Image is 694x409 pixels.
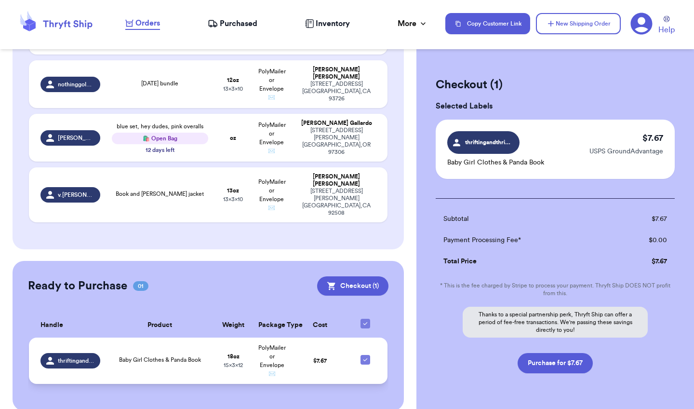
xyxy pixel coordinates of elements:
span: Orders [135,17,160,29]
span: Inventory [316,18,350,29]
h2: Checkout ( 1 ) [436,77,675,93]
button: Checkout (1) [317,276,388,296]
td: $ 0.00 [611,230,675,251]
a: Orders [125,17,160,30]
div: 12 days left [146,146,174,154]
span: [DATE] bundle [141,81,178,86]
span: 15 x 3 x 12 [224,362,243,368]
div: [STREET_ADDRESS][PERSON_NAME] [GEOGRAPHIC_DATA] , CA 92508 [297,188,376,217]
button: New Shipping Order [536,13,621,34]
div: [PERSON_NAME] [PERSON_NAME] [297,66,376,81]
th: Cost [291,313,349,338]
span: thriftingandthriving_va [58,357,94,365]
td: $ 7.67 [611,251,675,272]
span: Book and [PERSON_NAME] jacket [116,191,204,197]
span: $ 7.67 [313,358,327,364]
th: Product [106,313,214,338]
div: [STREET_ADDRESS][PERSON_NAME] [GEOGRAPHIC_DATA] , OR 97306 [297,127,376,156]
h2: Ready to Purchase [28,278,127,294]
span: Purchased [220,18,257,29]
a: Help [658,16,675,36]
p: USPS GroundAdvantage [589,147,663,156]
button: Purchase for $7.67 [518,353,593,373]
span: 13 x 3 x 10 [223,196,243,202]
a: Purchased [208,18,257,29]
td: Total Price [436,251,611,272]
strong: 12 oz [227,77,239,83]
span: v.[PERSON_NAME].r [58,191,94,199]
div: 🛍️ Open Bag [112,133,208,144]
div: [STREET_ADDRESS] [GEOGRAPHIC_DATA] , CA 93726 [297,81,376,102]
button: Copy Customer Link [445,13,530,34]
span: Help [658,24,675,36]
strong: 13 oz [227,188,239,193]
h3: Selected Labels [436,100,675,112]
span: PolyMailer or Envelope ✉️ [258,179,286,211]
span: 13 x 3 x 10 [223,86,243,92]
td: $ 7.67 [611,208,675,230]
td: Payment Processing Fee* [436,230,611,251]
p: * This is the fee charged by Stripe to process your payment. Thryft Ship DOES NOT profit from this. [436,282,675,297]
span: thriftingandthriving_va [465,138,511,147]
th: Weight [214,313,253,338]
div: More [398,18,428,29]
span: [PERSON_NAME] [58,134,94,142]
span: PolyMailer or Envelope ✉️ [258,345,286,377]
td: Subtotal [436,208,611,230]
th: Package Type [253,313,291,338]
span: blue set, hey dudes, pink overalls [117,123,203,129]
span: nothinggolddcanstay [58,81,94,88]
span: PolyMailer or Envelope ✉️ [258,122,286,154]
span: Baby Girl Clothes & Panda Book [119,357,201,363]
p: $ 7.67 [642,131,663,145]
div: [PERSON_NAME] Gallardo [297,120,376,127]
strong: 18 oz [227,354,240,359]
p: Baby Girl Clothes & Panda Book [447,158,544,167]
a: Inventory [305,18,350,29]
strong: oz [230,135,236,141]
span: 01 [133,281,148,291]
div: [PERSON_NAME] [PERSON_NAME] [297,173,376,188]
span: PolyMailer or Envelope ✉️ [258,68,286,100]
span: Handle [40,320,63,330]
p: Thanks to a special partnership perk, Thryft Ship can offer a period of fee-free transactions. We... [463,307,648,338]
